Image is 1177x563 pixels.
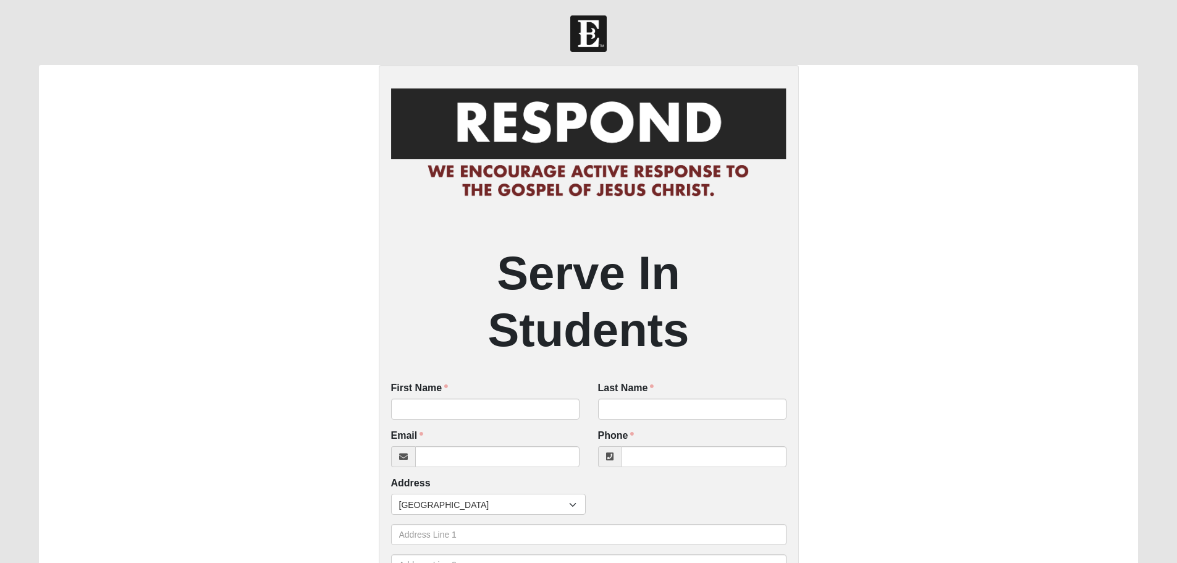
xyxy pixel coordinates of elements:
[391,77,787,210] img: RespondCardHeader.png
[391,476,431,491] label: Address
[391,381,449,396] label: First Name
[570,15,607,52] img: Church of Eleven22 Logo
[391,429,424,443] label: Email
[391,524,787,545] input: Address Line 1
[399,494,569,515] span: [GEOGRAPHIC_DATA]
[598,429,635,443] label: Phone
[391,245,787,358] h2: Serve In Students
[598,381,654,396] label: Last Name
